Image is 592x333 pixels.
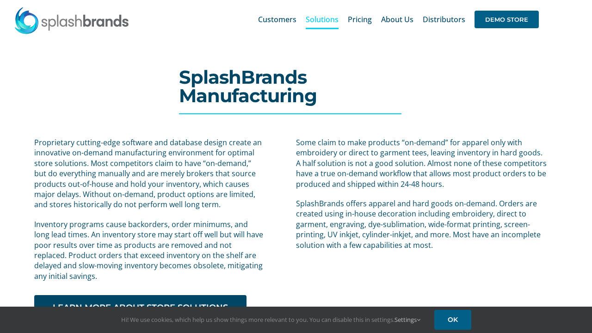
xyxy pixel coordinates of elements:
[475,5,539,34] a: DEMO STORE
[258,5,296,34] a: Customers
[53,303,228,313] span: LEARN MORE ABOUT STORE SOLUTIONS
[296,137,547,189] p: Some claim to make products “on-demand” for apparel only with embroidery or direct to garment tee...
[34,295,247,321] a: LEARN MORE ABOUT STORE SOLUTIONS
[34,137,264,210] p: Proprietary cutting-edge software and database design create an innovative on-demand manufacturin...
[423,16,465,23] span: Distributors
[121,315,420,324] span: Hi! We use cookies, which help us show things more relevant to you. You can disable this in setti...
[258,5,539,34] nav: Main Menu
[296,198,547,250] p: SplashBrands offers apparel and hard goods on-demand. Orders are created using in-house decoratio...
[306,16,339,23] span: Solutions
[423,5,465,34] a: Distributors
[434,310,471,330] a: OK
[381,16,413,23] span: About Us
[179,68,413,105] h1: SplashBrands Manufacturing
[34,219,264,281] p: Inventory programs cause backorders, order minimums, and long lead times. An inventory store may ...
[14,6,129,34] img: SplashBrands.com Logo
[258,16,296,23] span: Customers
[475,11,539,28] span: DEMO STORE
[348,16,372,23] span: Pricing
[348,5,372,34] a: Pricing
[395,315,420,324] a: Settings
